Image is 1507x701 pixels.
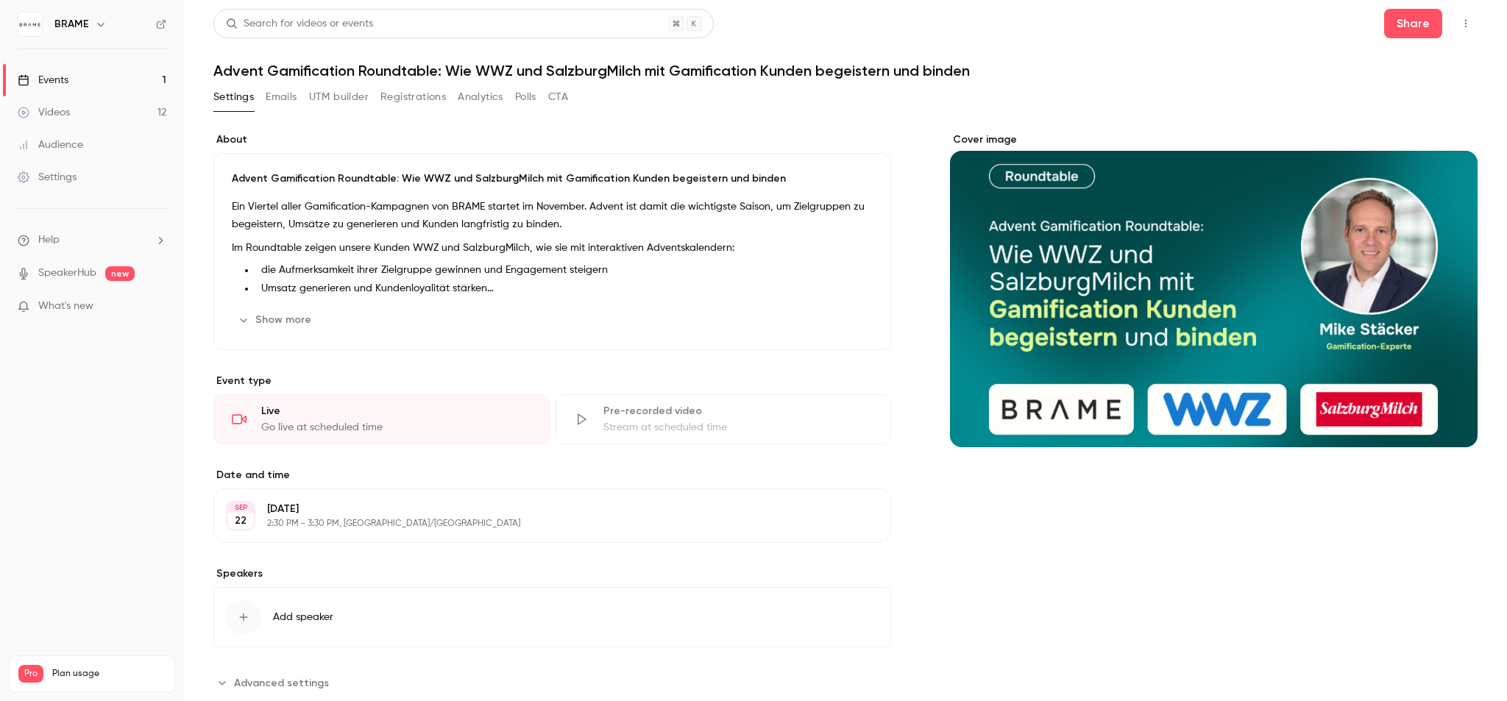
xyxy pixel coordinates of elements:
button: Polls [515,85,536,109]
div: Settings [18,170,77,185]
button: Registrations [380,85,446,109]
label: Cover image [950,132,1478,147]
span: Pro [18,665,43,683]
div: Audience [18,138,83,152]
button: Add speaker [213,587,891,647]
iframe: Noticeable Trigger [149,300,166,313]
p: Event type [213,374,891,388]
a: SpeakerHub [38,266,96,281]
span: new [105,266,135,281]
div: Search for videos or events [226,16,373,32]
button: Advanced settings [213,671,338,694]
span: Plan usage [52,668,166,680]
div: SEP [227,502,254,513]
span: What's new [38,299,93,314]
p: [DATE] [267,502,813,516]
button: CTA [548,85,568,109]
span: Help [38,232,60,248]
label: Speakers [213,566,891,581]
p: Advent Gamification Roundtable: Wie WWZ und SalzburgMilch mit Gamification Kunden begeistern und ... [232,171,873,186]
h1: Advent Gamification Roundtable: Wie WWZ und SalzburgMilch mit Gamification Kunden begeistern und ... [213,62,1478,79]
div: Live [261,404,531,419]
div: Pre-recorded videoStream at scheduled time [556,394,892,444]
img: BRAME [18,13,42,36]
button: UTM builder [309,85,369,109]
li: die Aufmerksamkeit ihrer Zielgruppe gewinnen und Engagement steigern [255,263,873,278]
button: Analytics [458,85,503,109]
span: Advanced settings [234,675,329,691]
li: help-dropdown-opener [18,232,166,248]
div: Pre-recorded video [603,404,873,419]
label: About [213,132,891,147]
p: 2:30 PM - 3:30 PM, [GEOGRAPHIC_DATA]/[GEOGRAPHIC_DATA] [267,518,813,530]
div: Videos [18,105,70,120]
button: Share [1384,9,1442,38]
button: Settings [213,85,254,109]
label: Date and time [213,468,891,483]
div: Stream at scheduled time [603,420,873,435]
p: 22 [235,513,247,528]
div: Events [18,73,68,88]
p: Ein Viertel aller Gamification-Kampagnen von BRAME startet im November. Advent ist damit die wich... [232,198,873,233]
section: Advanced settings [213,671,891,694]
h6: BRAME [54,17,89,32]
li: Umsatz generieren und Kundenloyalität stärken [255,281,873,296]
button: Show more [232,308,320,332]
span: Add speaker [273,610,333,625]
div: LiveGo live at scheduled time [213,394,550,444]
section: Cover image [950,132,1478,447]
p: Im Roundtable zeigen unsere Kunden WWZ und SalzburgMilch, wie sie mit interaktiven Adventskalendern: [232,239,873,257]
button: Emails [266,85,297,109]
div: Go live at scheduled time [261,420,531,435]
